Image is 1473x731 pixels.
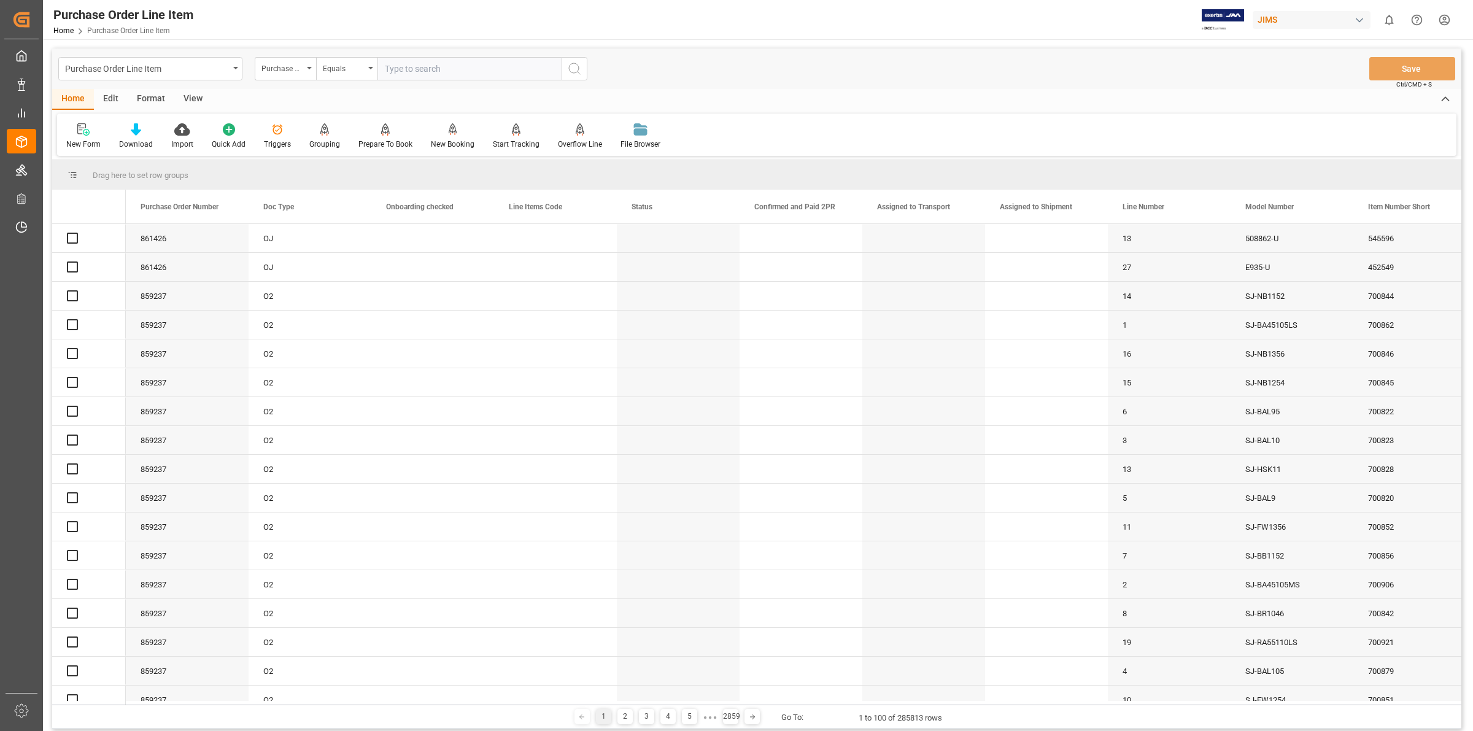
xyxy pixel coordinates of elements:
[1231,253,1353,281] div: E935-U
[1108,426,1231,454] div: 3
[1231,686,1353,714] div: SJ-FW1254
[558,139,602,150] div: Overflow Line
[249,628,371,656] div: O2
[632,203,652,211] span: Status
[1108,282,1231,310] div: 14
[126,339,249,368] div: 859237
[309,139,340,150] div: Grouping
[1231,657,1353,685] div: SJ-BAL105
[264,139,291,150] div: Triggers
[509,203,562,211] span: Line Items Code
[1123,203,1164,211] span: Line Number
[1108,339,1231,368] div: 16
[126,657,249,685] div: 859237
[52,282,126,311] div: Press SPACE to select this row.
[66,139,101,150] div: New Form
[126,541,249,570] div: 859237
[1108,368,1231,396] div: 15
[119,139,153,150] div: Download
[1108,657,1231,685] div: 4
[1108,311,1231,339] div: 1
[52,599,126,628] div: Press SPACE to select this row.
[128,89,174,110] div: Format
[126,570,249,598] div: 859237
[1253,11,1371,29] div: JIMS
[126,282,249,310] div: 859237
[52,628,126,657] div: Press SPACE to select this row.
[249,368,371,396] div: O2
[52,512,126,541] div: Press SPACE to select this row.
[1108,512,1231,541] div: 11
[58,57,242,80] button: open menu
[1108,224,1231,252] div: 13
[52,368,126,397] div: Press SPACE to select this row.
[249,570,371,598] div: O2
[781,711,803,724] div: Go To:
[1231,397,1353,425] div: SJ-BAL95
[141,203,218,211] span: Purchase Order Number
[1231,368,1353,396] div: SJ-NB1254
[52,657,126,686] div: Press SPACE to select this row.
[261,60,303,74] div: Purchase Order Number
[1231,282,1353,310] div: SJ-NB1152
[52,224,126,253] div: Press SPACE to select this row.
[249,599,371,627] div: O2
[1202,9,1244,31] img: Exertis%20JAM%20-%20Email%20Logo.jpg_1722504956.jpg
[52,89,94,110] div: Home
[1231,570,1353,598] div: SJ-BA45105MS
[249,339,371,368] div: O2
[52,311,126,339] div: Press SPACE to select this row.
[52,426,126,455] div: Press SPACE to select this row.
[1231,628,1353,656] div: SJ-RA55110LS
[52,484,126,512] div: Press SPACE to select this row.
[126,599,249,627] div: 859237
[1403,6,1431,34] button: Help Center
[126,397,249,425] div: 859237
[249,455,371,483] div: O2
[1231,541,1353,570] div: SJ-BB1152
[126,368,249,396] div: 859237
[323,60,365,74] div: Equals
[94,89,128,110] div: Edit
[639,709,654,724] div: 3
[174,89,212,110] div: View
[249,224,371,252] div: OJ
[52,541,126,570] div: Press SPACE to select this row.
[126,512,249,541] div: 859237
[877,203,950,211] span: Assigned to Transport
[52,570,126,599] div: Press SPACE to select this row.
[52,253,126,282] div: Press SPACE to select this row.
[263,203,294,211] span: Doc Type
[126,311,249,339] div: 859237
[126,484,249,512] div: 859237
[249,512,371,541] div: O2
[126,224,249,252] div: 861426
[1108,628,1231,656] div: 19
[53,6,193,24] div: Purchase Order Line Item
[1108,253,1231,281] div: 27
[52,339,126,368] div: Press SPACE to select this row.
[1369,57,1455,80] button: Save
[431,139,474,150] div: New Booking
[65,60,229,75] div: Purchase Order Line Item
[1000,203,1072,211] span: Assigned to Shipment
[660,709,676,724] div: 4
[723,709,738,724] div: 2859
[53,26,74,35] a: Home
[621,139,660,150] div: File Browser
[212,139,245,150] div: Quick Add
[126,455,249,483] div: 859237
[1231,339,1353,368] div: SJ-NB1356
[1253,8,1375,31] button: JIMS
[1396,80,1432,89] span: Ctrl/CMD + S
[703,713,717,722] div: ● ● ●
[1375,6,1403,34] button: show 0 new notifications
[617,709,633,724] div: 2
[126,253,249,281] div: 861426
[493,139,539,150] div: Start Tracking
[1108,599,1231,627] div: 8
[249,541,371,570] div: O2
[358,139,412,150] div: Prepare To Book
[1108,686,1231,714] div: 10
[386,203,454,211] span: Onboarding checked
